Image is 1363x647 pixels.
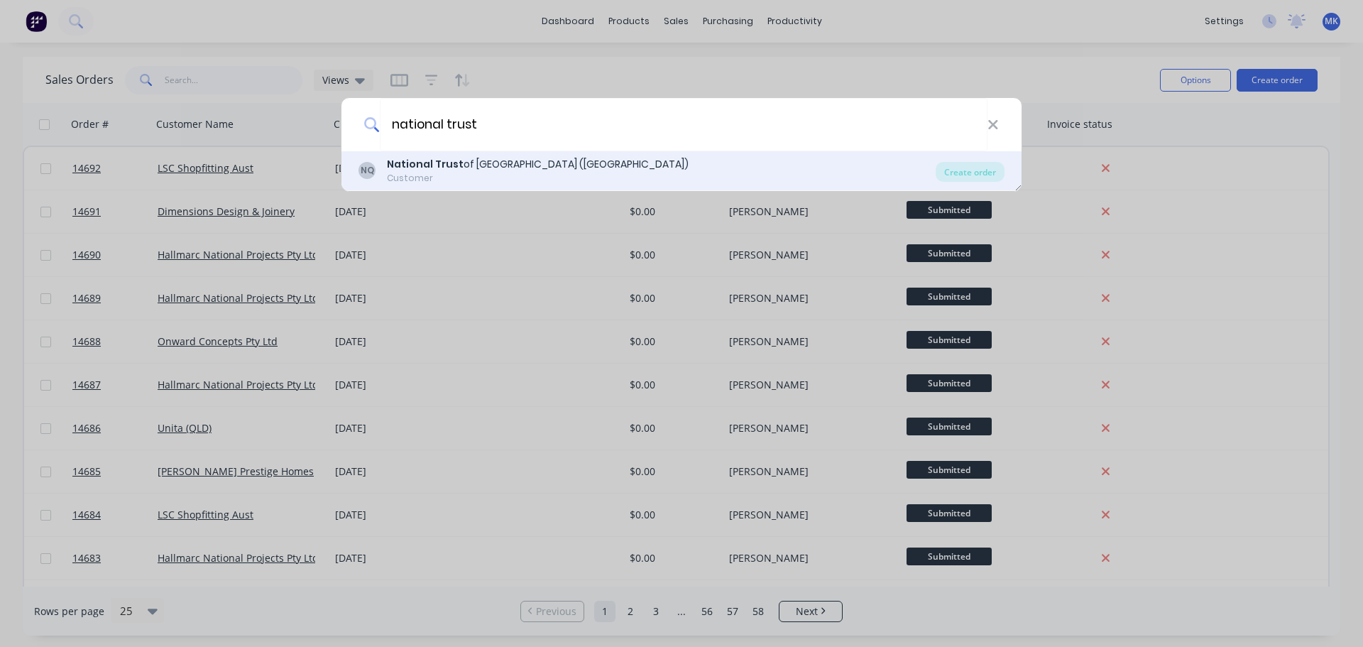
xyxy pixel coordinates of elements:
[387,157,689,172] div: of [GEOGRAPHIC_DATA] ([GEOGRAPHIC_DATA])
[387,157,464,171] b: National Trust
[936,162,1005,182] div: Create order
[358,162,376,179] div: NQ
[380,98,987,151] input: Enter a customer name to create a new order...
[387,172,689,185] div: Customer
